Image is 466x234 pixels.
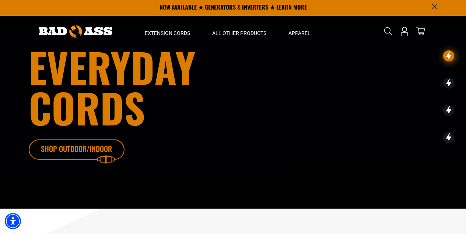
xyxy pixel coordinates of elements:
summary: All Other Products [201,16,277,47]
span: Extension Cords [145,30,190,36]
summary: Search [382,25,394,37]
img: Bad Ass Extension Cords [39,25,112,38]
summary: Apparel [277,16,322,47]
span: Apparel [288,30,311,36]
div: Accessibility Menu [5,213,21,229]
a: Shop Outdoor/Indoor [29,139,125,160]
span: All Other Products [212,30,266,36]
h1: Everyday cords [29,47,274,128]
summary: Extension Cords [134,16,201,47]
